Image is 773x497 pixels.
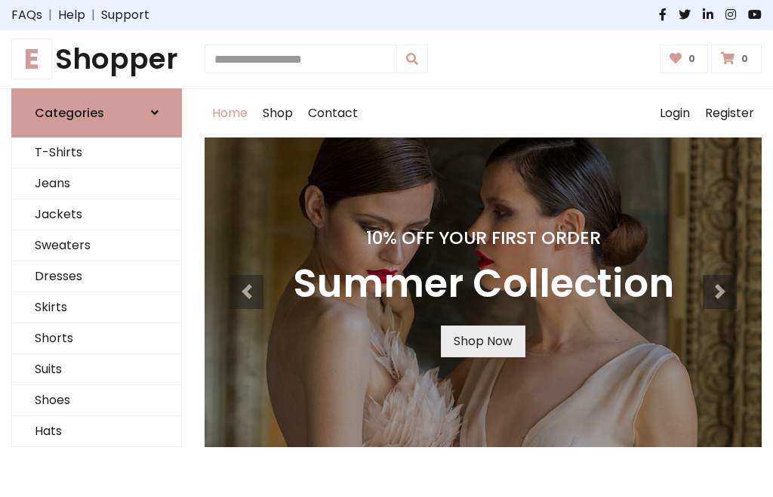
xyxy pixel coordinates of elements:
a: Dresses [12,261,181,292]
a: Shorts [12,323,181,354]
a: Skirts [12,292,181,323]
a: Login [652,89,698,137]
span: 0 [738,52,752,66]
a: EShopper [11,42,182,76]
span: | [42,6,58,24]
a: Shop [255,89,300,137]
span: | [85,6,101,24]
h1: Shopper [11,42,182,76]
span: E [11,39,52,79]
a: T-Shirts [12,137,181,168]
a: Home [205,89,255,137]
a: Suits [12,354,181,385]
a: Register [698,89,762,137]
a: Contact [300,89,365,137]
a: Shop Now [441,326,525,357]
a: 0 [711,45,762,73]
a: Jackets [12,199,181,230]
h3: Summer Collection [293,261,674,307]
a: Help [58,6,85,24]
a: 0 [660,45,709,73]
a: FAQs [11,6,42,24]
a: Hats [12,416,181,447]
a: Shoes [12,385,181,416]
h4: 10% Off Your First Order [293,227,674,248]
a: Jeans [12,168,181,199]
span: 0 [685,52,699,66]
a: Sweaters [12,230,181,261]
a: Categories [11,88,182,137]
a: Support [101,6,149,24]
h6: Categories [35,106,104,120]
